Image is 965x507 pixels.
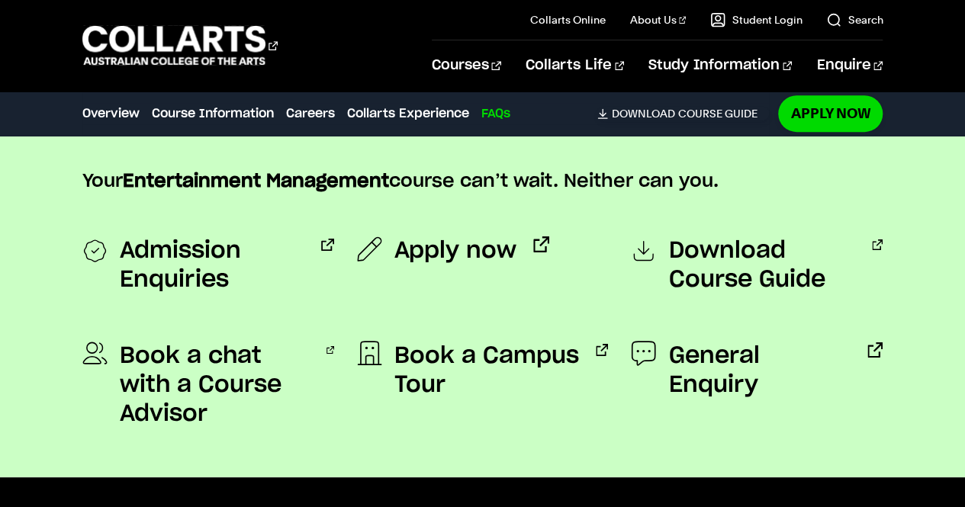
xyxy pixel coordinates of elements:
span: Download Course Guide [668,236,855,294]
div: Go to homepage [82,24,278,67]
a: Apply now [357,236,549,265]
a: Collarts Online [530,12,606,27]
span: Admission Enquiries [120,236,305,294]
a: Enquire [816,40,883,91]
span: General Enquiry [668,342,851,400]
strong: Entertainment Management [123,172,389,191]
a: Collarts Life [526,40,624,91]
p: Your course can’t wait. Neither can you. [82,169,883,194]
a: Admission Enquiries [82,236,334,294]
a: Book a chat with a Course Advisor [82,342,334,428]
a: Book a Campus Tour [357,342,609,400]
a: Apply Now [778,95,883,131]
a: Careers [286,104,335,123]
span: Book a chat with a Course Advisor [120,342,310,428]
a: Course Information [152,104,274,123]
a: Courses [432,40,501,91]
a: Search [826,12,883,27]
span: Download [611,107,674,120]
a: About Us [630,12,687,27]
a: Overview [82,104,140,123]
span: Apply now [394,236,516,265]
span: Book a Campus Tour [394,342,580,400]
a: Student Login [710,12,802,27]
a: Download Course Guide [631,236,883,294]
a: Collarts Experience [347,104,469,123]
a: FAQs [481,104,510,123]
a: DownloadCourse Guide [597,107,769,120]
a: General Enquiry [631,342,883,400]
a: Study Information [648,40,792,91]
